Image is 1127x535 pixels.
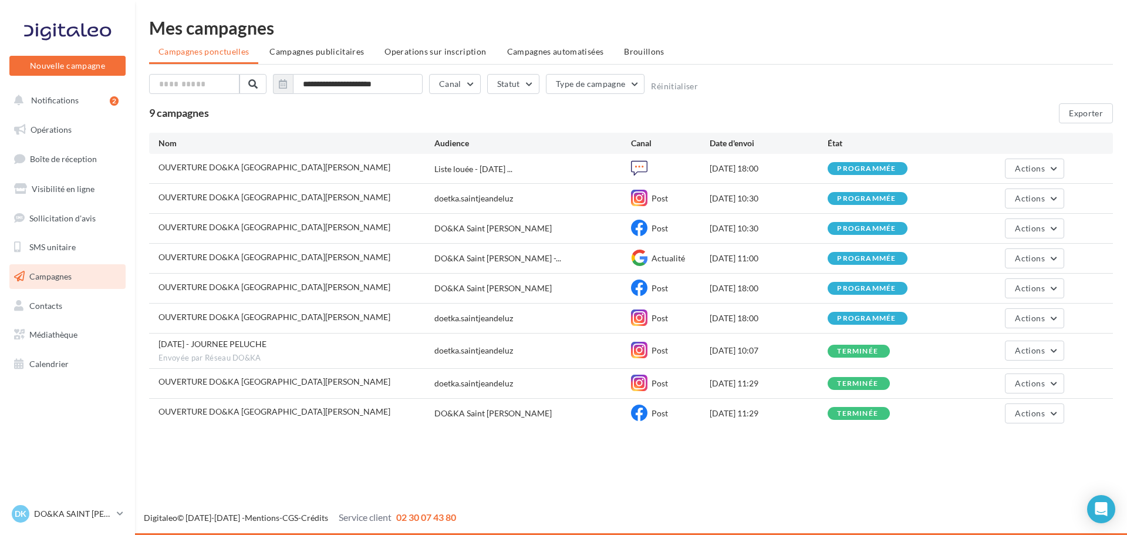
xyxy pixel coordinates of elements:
a: Médiathèque [7,322,128,347]
div: [DATE] 10:07 [710,345,828,356]
button: Actions [1005,218,1064,238]
span: Operations sur inscription [384,46,486,56]
div: [DATE] 10:30 [710,223,828,234]
span: OUVERTURE DO&KA Saint-Jean-de-Luz [158,162,390,172]
div: DO&KA Saint [PERSON_NAME] [434,408,552,419]
span: SMS unitaire [29,242,76,252]
span: Post [652,283,668,293]
button: Actions [1005,278,1064,298]
span: 02 30 07 43 80 [396,512,456,523]
span: Actions [1015,408,1044,418]
span: Actualité [652,253,685,263]
a: CGS [282,513,298,523]
span: Notifications [31,95,79,105]
div: programmée [837,315,896,322]
div: [DATE] 18:00 [710,312,828,324]
span: Boîte de réception [30,154,97,164]
a: Sollicitation d'avis [7,206,128,231]
div: 2 [110,96,119,106]
span: Actions [1015,253,1044,263]
div: terminée [837,380,878,388]
span: Contacts [29,301,62,311]
span: 10/09/2025 - JOURNEE PELUCHE [158,339,266,349]
span: Campagnes [29,271,72,281]
span: Post [652,313,668,323]
div: programmée [837,195,896,203]
div: [DATE] 18:00 [710,163,828,174]
span: Post [652,193,668,203]
span: Actions [1015,193,1044,203]
div: doetka.saintjeandeluz [434,312,513,324]
div: DO&KA Saint [PERSON_NAME] [434,282,552,294]
span: Actions [1015,313,1044,323]
span: Sollicitation d'avis [29,213,96,223]
button: Type de campagne [546,74,645,94]
span: Actions [1015,283,1044,293]
div: Open Intercom Messenger [1087,495,1115,523]
div: programmée [837,285,896,292]
a: Digitaleo [144,513,177,523]
div: [DATE] 11:00 [710,253,828,264]
span: Visibilité en ligne [32,184,95,194]
div: terminée [837,410,878,418]
button: Réinitialiser [651,82,698,91]
button: Statut [487,74,539,94]
a: Campagnes [7,264,128,289]
div: doetka.saintjeandeluz [434,378,513,389]
div: [DATE] 10:30 [710,193,828,204]
span: Médiathèque [29,329,77,339]
div: doetka.saintjeandeluz [434,345,513,356]
a: Opérations [7,117,128,142]
div: État [828,137,946,149]
button: Actions [1005,189,1064,208]
span: OUVERTURE DO&KA Saint-Jean-de-Luz [158,312,390,322]
div: [DATE] 11:29 [710,408,828,419]
button: Actions [1005,308,1064,328]
a: SMS unitaire [7,235,128,260]
a: Boîte de réception [7,146,128,171]
span: Post [652,408,668,418]
div: programmée [837,225,896,233]
span: OUVERTURE DO&KA Saint-Jean-de-Luz [158,406,390,416]
span: Post [652,345,668,355]
div: [DATE] 11:29 [710,378,828,389]
div: Audience [434,137,631,149]
a: Contacts [7,294,128,318]
span: 9 campagnes [149,106,209,119]
span: Calendrier [29,359,69,369]
button: Actions [1005,374,1064,393]
div: [DATE] 18:00 [710,282,828,294]
span: OUVERTURE DO&KA Saint-Jean-de-Luz [158,252,390,262]
span: Brouillons [624,46,664,56]
button: Nouvelle campagne [9,56,126,76]
button: Exporter [1059,103,1113,123]
a: Mentions [245,513,279,523]
span: Envoyée par Réseau DO&KA [158,353,434,364]
span: Service client [339,512,392,523]
div: Mes campagnes [149,19,1113,36]
a: Visibilité en ligne [7,177,128,201]
span: DK [15,508,26,520]
span: Post [652,378,668,388]
a: Calendrier [7,352,128,376]
button: Actions [1005,159,1064,179]
span: OUVERTURE DO&KA Saint-Jean-de-Luz [158,282,390,292]
button: Actions [1005,403,1064,423]
span: © [DATE]-[DATE] - - - [144,513,456,523]
span: OUVERTURE DO&KA Saint-Jean-de-Luz [158,376,390,386]
div: Canal [631,137,710,149]
a: DK DO&KA SAINT [PERSON_NAME] [9,503,126,525]
span: Campagnes publicitaires [269,46,364,56]
div: doetka.saintjeandeluz [434,193,513,204]
div: Date d'envoi [710,137,828,149]
span: OUVERTURE DO&KA Saint-Jean-de-Luz [158,222,390,232]
span: Actions [1015,378,1044,388]
span: Liste louée - [DATE] ... [434,163,512,175]
span: Campagnes automatisées [507,46,604,56]
div: programmée [837,165,896,173]
div: programmée [837,255,896,263]
span: Actions [1015,223,1044,233]
div: DO&KA Saint [PERSON_NAME] [434,223,552,234]
a: Crédits [301,513,328,523]
span: OUVERTURE DO&KA Saint-Jean-de-Luz [158,192,390,202]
